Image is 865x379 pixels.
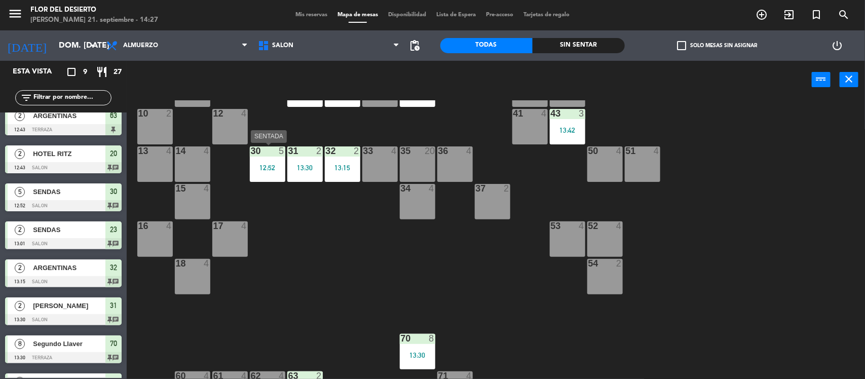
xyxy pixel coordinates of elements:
div: 8 [429,334,435,343]
div: 4 [241,221,247,231]
div: FLOR DEL DESIERTO [30,5,158,15]
span: Pre-acceso [481,12,518,18]
div: 4 [166,221,172,231]
div: 31 [288,146,289,156]
span: 30 [110,185,117,198]
div: SENTADA [251,130,287,143]
span: 20 [110,147,117,160]
span: Disponibilidad [383,12,431,18]
button: menu [8,6,23,25]
span: 5 [15,187,25,197]
span: 31 [110,299,117,312]
div: 41 [513,109,514,118]
span: Mapa de mesas [332,12,383,18]
div: 17 [213,221,214,231]
button: power_input [812,72,831,87]
div: 20 [425,146,435,156]
i: close [843,73,855,85]
div: 16 [138,221,139,231]
div: 4 [579,221,585,231]
span: 70 [110,337,117,350]
i: power_input [815,73,828,85]
span: HOTEL RITZ [33,148,105,159]
div: 13:30 [400,352,435,359]
span: Tarjetas de regalo [518,12,575,18]
span: 2 [15,225,25,235]
div: 4 [616,146,622,156]
span: Segundo Llaver [33,338,105,349]
div: 36 [438,146,439,156]
div: 5 [279,146,285,156]
div: 10 [138,109,139,118]
div: 2 [316,146,322,156]
span: 9 [83,66,87,78]
i: filter_list [20,92,32,104]
button: close [840,72,858,87]
div: Todas [440,38,533,53]
div: 4 [204,259,210,268]
div: 4 [466,146,472,156]
div: 12 [213,109,214,118]
div: 4 [241,109,247,118]
div: 4 [541,109,547,118]
i: restaurant [96,66,108,78]
span: SENDAS [33,186,105,197]
i: arrow_drop_down [87,40,99,52]
div: 4 [166,146,172,156]
div: 3 [579,109,585,118]
i: turned_in_not [810,9,822,21]
span: pending_actions [409,40,421,52]
span: 8 [15,339,25,349]
span: ARGENTINAS [33,262,105,273]
i: search [838,9,850,21]
div: Esta vista [5,66,73,78]
div: 12:52 [250,164,285,171]
div: 4 [391,146,397,156]
div: 13:42 [550,127,585,134]
div: Sin sentar [533,38,625,53]
span: 27 [114,66,122,78]
span: SALON [272,42,293,49]
div: 2 [504,184,510,193]
div: 2 [616,259,622,268]
span: Mis reservas [290,12,332,18]
span: ARGENTINAS [33,110,105,121]
div: 2 [354,146,360,156]
span: 23 [110,223,117,236]
span: Lista de Espera [431,12,481,18]
div: 54 [588,259,589,268]
i: add_circle_outline [756,9,768,21]
span: SENDAS [33,224,105,235]
div: 52 [588,221,589,231]
div: 4 [616,221,622,231]
i: power_settings_new [831,40,843,52]
span: 2 [15,149,25,159]
div: [PERSON_NAME] 21. septiembre - 14:27 [30,15,158,25]
span: [PERSON_NAME] [33,300,105,311]
div: 4 [654,146,660,156]
span: 2 [15,263,25,273]
span: 2 [15,111,25,121]
div: 13:15 [325,164,360,171]
span: 63 [110,109,117,122]
i: menu [8,6,23,21]
div: 4 [429,184,435,193]
div: 2 [166,109,172,118]
span: Almuerzo [123,42,158,49]
div: 13:30 [287,164,323,171]
span: 2 [15,301,25,311]
div: 13 [138,146,139,156]
div: 4 [204,184,210,193]
i: crop_square [65,66,78,78]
